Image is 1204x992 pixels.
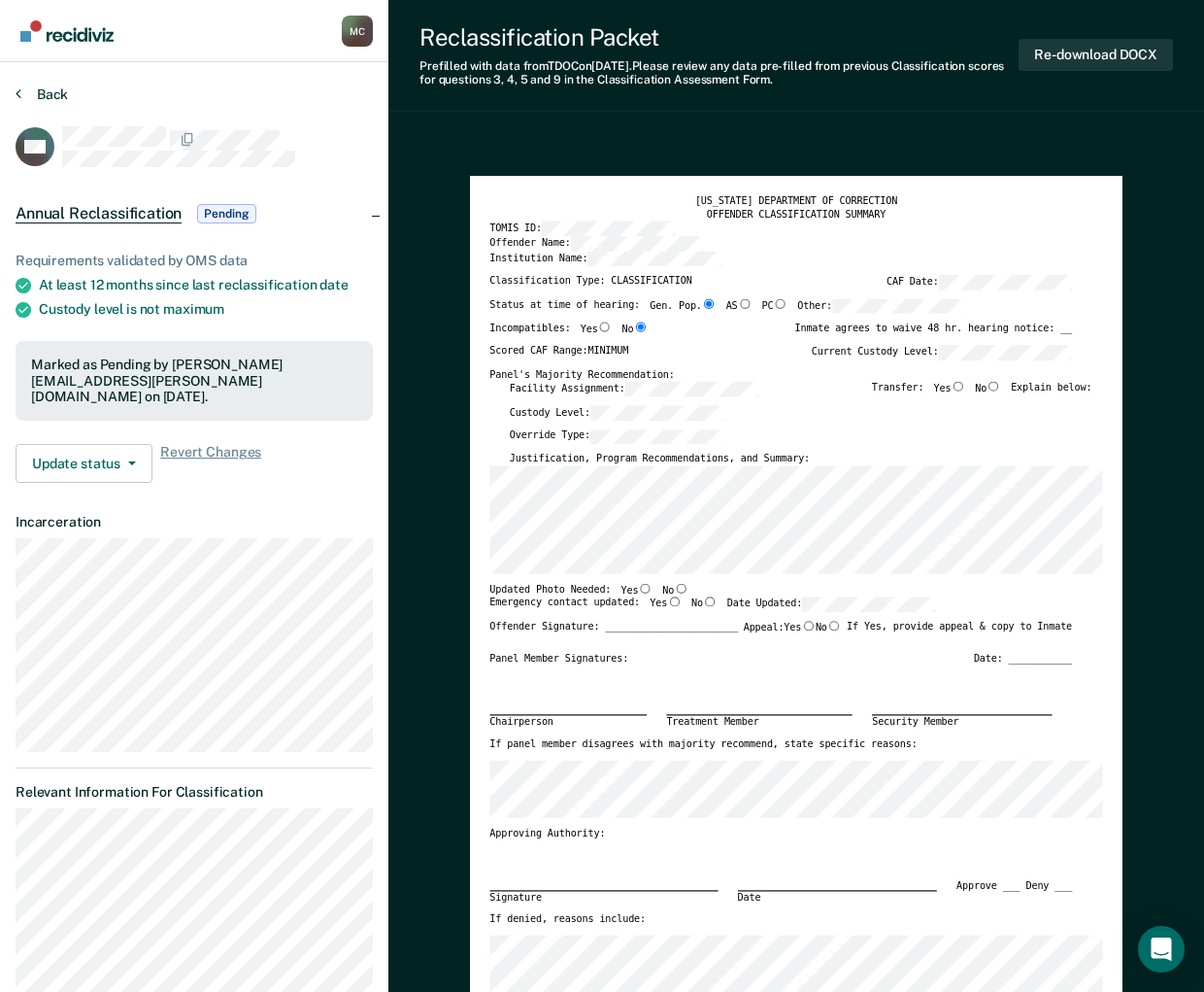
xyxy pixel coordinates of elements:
[489,298,965,322] div: Status at time of hearing:
[975,381,1001,395] label: No
[934,381,966,395] label: Yes
[489,345,628,359] label: Scored CAF Range: MINIMUM
[662,583,688,597] label: No
[489,652,628,665] div: Panel Member Signatures:
[590,428,723,443] input: Override Type:
[489,221,675,235] label: TOMIS ID:
[801,621,816,631] input: Yes
[886,275,1072,290] label: CAF Date:
[197,204,255,223] span: Pending
[160,444,261,483] span: Revert Changes
[489,714,647,728] div: Chairperson
[489,827,1072,839] div: Approving Authority:
[872,714,1052,728] div: Security Member
[489,738,917,751] label: If panel member disagrees with majority recommend, state specific reasons:
[802,597,935,611] input: Date Updated:
[951,381,965,391] input: Yes
[16,444,152,483] button: Update status
[832,298,965,313] input: Other:
[598,322,613,331] input: Yes
[703,597,718,606] input: No
[939,275,1072,290] input: CAF Date:
[419,59,1019,87] div: Prefilled with data from TDOC on [DATE] . Please review any data pre-filled from previous Classif...
[39,301,373,318] div: Custody level is not
[489,583,687,597] div: Updated Photo Needed:
[163,301,224,317] span: maximum
[489,621,1072,652] div: Offender Signature: _______________________ If Yes, provide appeal & copy to Inmate
[674,583,688,593] input: No
[1019,39,1173,71] button: Re-download DOCX
[816,621,842,634] label: No
[650,298,716,313] label: Gen. Pop.
[650,597,682,611] label: Yes
[510,405,724,420] label: Custody Level:
[956,879,1072,913] div: Approve ___ Deny ___
[987,381,1001,391] input: No
[16,514,373,530] dt: Incarceration
[744,621,842,643] label: Appeal:
[571,236,704,251] input: Offender Name:
[489,322,648,344] div: Incompatibles:
[666,714,852,728] div: Treatment Member
[827,621,842,631] input: No
[939,345,1072,359] input: Current Custody Level:
[489,275,691,290] label: Classification Type: CLASSIFICATION
[489,208,1102,221] div: OFFENDER CLASSIFICATION SUMMARY
[588,251,721,265] input: Institution Name:
[510,428,724,443] label: Override Type:
[510,381,758,395] label: Facility Assignment:
[489,889,718,903] div: Signature
[625,381,758,395] input: Facility Assignment:
[581,322,613,335] label: Yes
[872,381,1092,404] div: Transfer: Explain below:
[39,277,373,293] div: At least 12 months since last reclassification
[761,298,787,313] label: PC
[31,357,357,405] div: Marked as Pending by [PERSON_NAME][EMAIL_ADDRESS][PERSON_NAME][DOMAIN_NAME] on [DATE].
[797,298,965,313] label: Other:
[510,453,810,465] label: Justification, Program Recommendations, and Summary:
[16,86,68,103] button: Back
[691,597,718,611] label: No
[974,652,1072,665] div: Date: ___________
[16,253,373,269] div: Requirements validated by OMS data
[489,236,704,251] label: Offender Name:
[702,298,717,308] input: Gen. Pop.
[489,368,1072,381] div: Panel's Majority Recommendation:
[1138,926,1185,973] div: Open Intercom Messenger
[812,345,1072,359] label: Current Custody Level:
[638,583,652,593] input: Yes
[542,221,675,235] input: TOMIS ID:
[622,322,649,335] label: No
[419,23,1019,51] div: Reclassification Packet
[16,204,182,223] span: Annual Reclassification
[16,784,373,801] dt: Relevant Information For Classification
[667,597,682,606] input: Yes
[489,913,646,926] label: If denied, reasons include:
[489,597,935,620] div: Emergency contact updated:
[726,298,752,313] label: AS
[633,322,648,331] input: No
[342,16,373,47] div: M C
[794,322,1072,344] div: Inmate agrees to waive 48 hr. hearing notice: __
[489,195,1102,208] div: [US_STATE] DEPARTMENT OF CORRECTION
[738,298,752,308] input: AS
[489,251,721,265] label: Institution Name:
[773,298,787,308] input: PC
[590,405,723,420] input: Custody Level:
[319,277,348,292] span: date
[738,889,937,903] div: Date
[784,621,816,634] label: Yes
[20,20,114,42] img: Recidiviz
[342,16,373,47] button: Profile dropdown button
[727,597,936,611] label: Date Updated:
[620,583,652,597] label: Yes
